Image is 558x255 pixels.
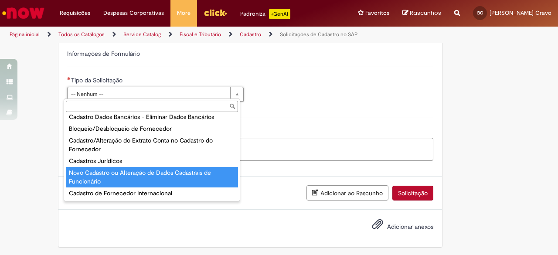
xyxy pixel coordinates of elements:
div: Novo Cadastro ou Alteração de Dados Cadastrais de Funcionário [66,167,238,187]
div: Cadastros Jurídicos [66,155,238,167]
div: Cadastro Dados Bancários - Eliminar Dados Bancários [66,111,238,123]
ul: Tipo da Solicitação [64,114,240,201]
div: Cadastro/Alteração do Extrato Conta no Cadastro do Fornecedor [66,135,238,155]
div: Bloqueio/Desbloqueio de Fornecedor [66,123,238,135]
div: Cadastro de Fornecedor Internacional [66,187,238,199]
